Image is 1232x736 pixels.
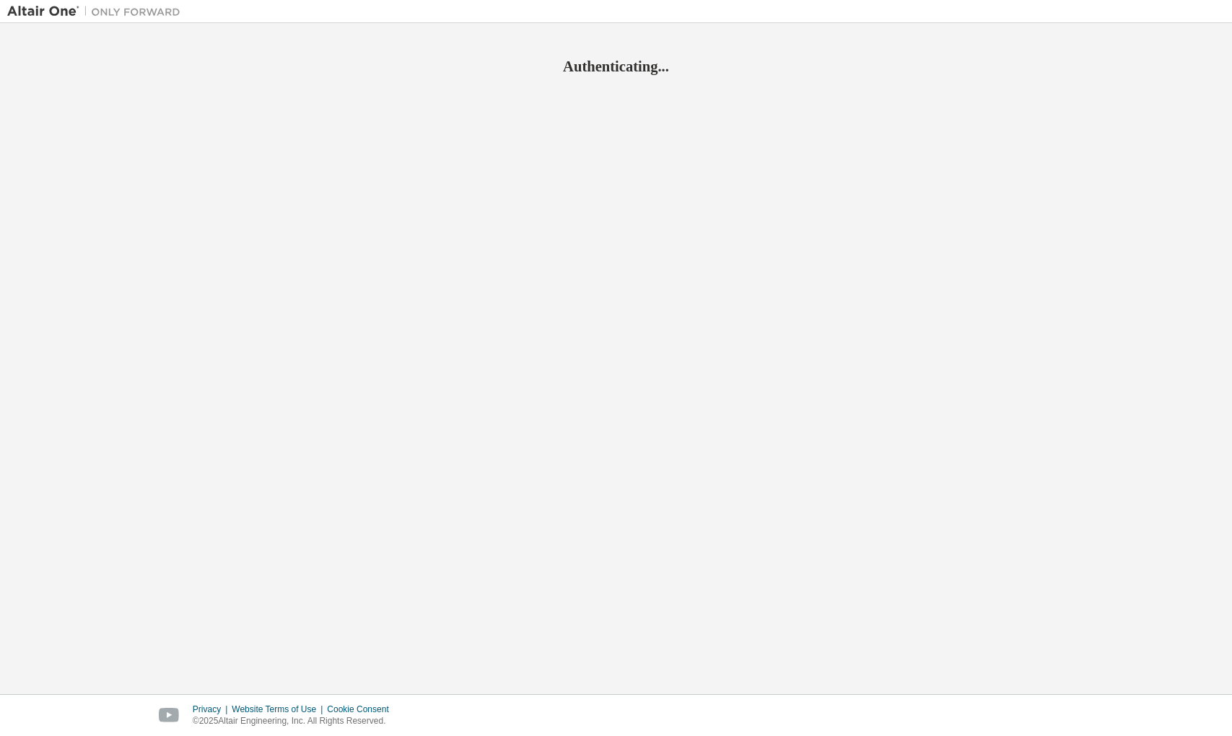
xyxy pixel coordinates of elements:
div: Cookie Consent [327,704,397,715]
div: Privacy [193,704,232,715]
h2: Authenticating... [7,57,1225,76]
img: youtube.svg [159,708,180,723]
p: © 2025 Altair Engineering, Inc. All Rights Reserved. [193,715,398,727]
div: Website Terms of Use [232,704,327,715]
img: Altair One [7,4,188,19]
